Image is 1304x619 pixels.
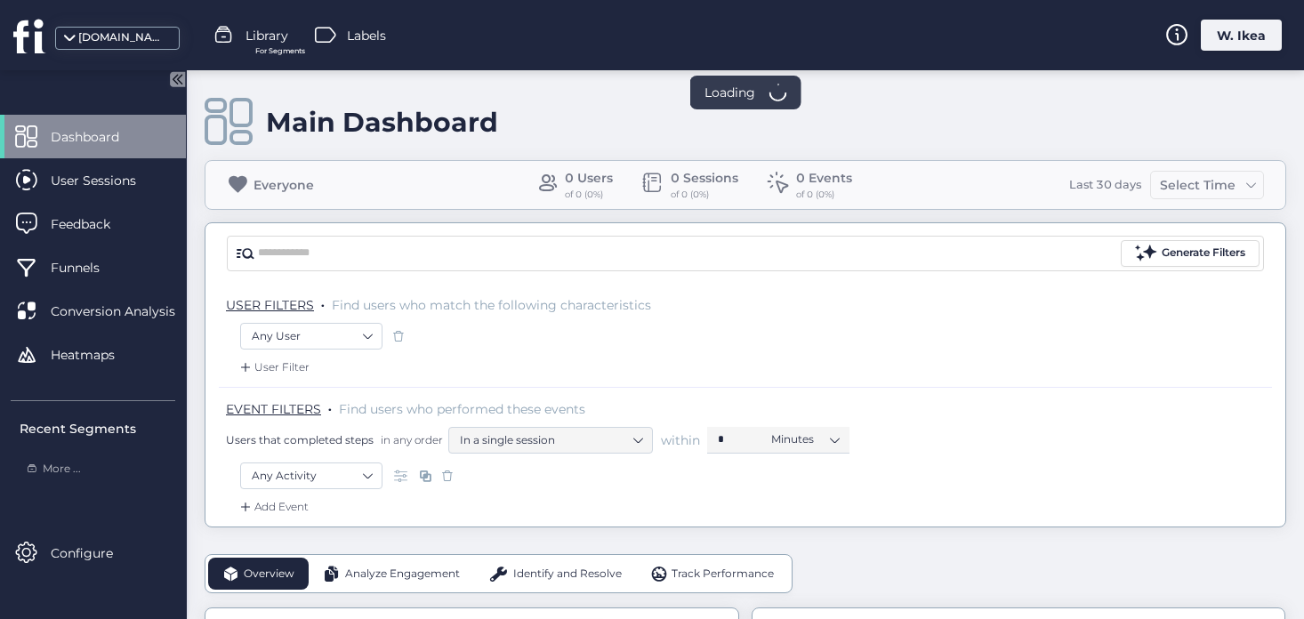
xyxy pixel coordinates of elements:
[328,398,332,415] span: .
[771,426,839,453] nz-select-item: Minutes
[672,566,774,583] span: Track Performance
[332,297,651,313] span: Find users who match the following characteristics
[1162,245,1245,261] div: Generate Filters
[252,462,371,489] nz-select-item: Any Activity
[252,323,371,350] nz-select-item: Any User
[20,419,175,438] div: Recent Segments
[237,358,310,376] div: User Filter
[51,345,141,365] span: Heatmaps
[51,301,202,321] span: Conversion Analysis
[237,498,309,516] div: Add Event
[226,401,321,417] span: EVENT FILTERS
[255,45,305,57] span: For Segments
[661,431,700,449] span: within
[1201,20,1282,51] div: W. Ikea
[321,293,325,311] span: .
[43,461,81,478] span: More ...
[1121,240,1260,267] button: Generate Filters
[51,127,146,147] span: Dashboard
[460,427,641,454] nz-select-item: In a single session
[51,214,137,234] span: Feedback
[51,171,163,190] span: User Sessions
[345,566,460,583] span: Analyze Engagement
[51,543,140,563] span: Configure
[377,432,443,447] span: in any order
[347,26,386,45] span: Labels
[246,26,288,45] span: Library
[513,566,622,583] span: Identify and Resolve
[78,29,167,46] div: [DOMAIN_NAME]
[226,297,314,313] span: USER FILTERS
[51,258,126,277] span: Funnels
[226,432,374,447] span: Users that completed steps
[266,106,498,139] div: Main Dashboard
[704,83,755,102] span: Loading
[244,566,294,583] span: Overview
[339,401,585,417] span: Find users who performed these events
